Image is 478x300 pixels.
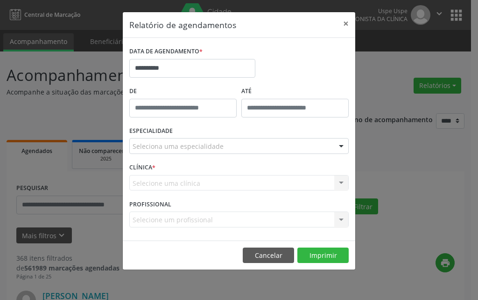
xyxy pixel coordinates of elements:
label: ESPECIALIDADE [129,124,173,139]
label: ATÉ [241,84,349,99]
label: DATA DE AGENDAMENTO [129,44,203,59]
label: CLÍNICA [129,161,155,175]
button: Close [337,12,355,35]
label: PROFISSIONAL [129,197,171,212]
button: Cancelar [243,248,294,263]
span: Seleciona uma especialidade [133,141,224,151]
label: De [129,84,237,99]
button: Imprimir [297,248,349,263]
h5: Relatório de agendamentos [129,19,236,31]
